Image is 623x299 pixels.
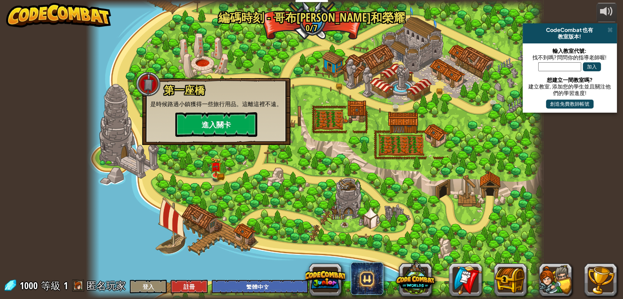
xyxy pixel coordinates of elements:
[213,164,219,169] img: portrait.png
[527,77,613,83] div: 想建立一間教室嗎?
[63,279,68,292] span: 1
[596,3,617,22] button: 調整音量
[526,33,614,40] div: 教室版本!
[527,54,613,61] div: 找不到嗎? 問問你的指導老師喔!
[20,279,40,292] span: 1000
[527,48,613,54] div: 輸入教室代號:
[546,100,594,109] button: 創造免費教師帳號
[6,3,111,27] img: CodeCombat - Learn how to code by playing a game
[527,83,613,96] div: 建立教室, 添加您的學生並且關注他們的學習進度!
[171,280,208,293] button: 註冊
[130,280,167,293] button: 登入
[526,27,614,33] div: CodeCombat 也有
[86,279,126,292] span: 匿名玩家
[41,279,61,292] span: 等級
[211,157,222,176] img: level-banner-unlock.png
[164,83,205,97] span: 第一座橋
[175,112,257,137] button: 進入關卡
[150,100,282,108] p: 是時候路過小鎮獲得一些旅行用品。這離這裡不遠。
[583,62,601,71] button: 加入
